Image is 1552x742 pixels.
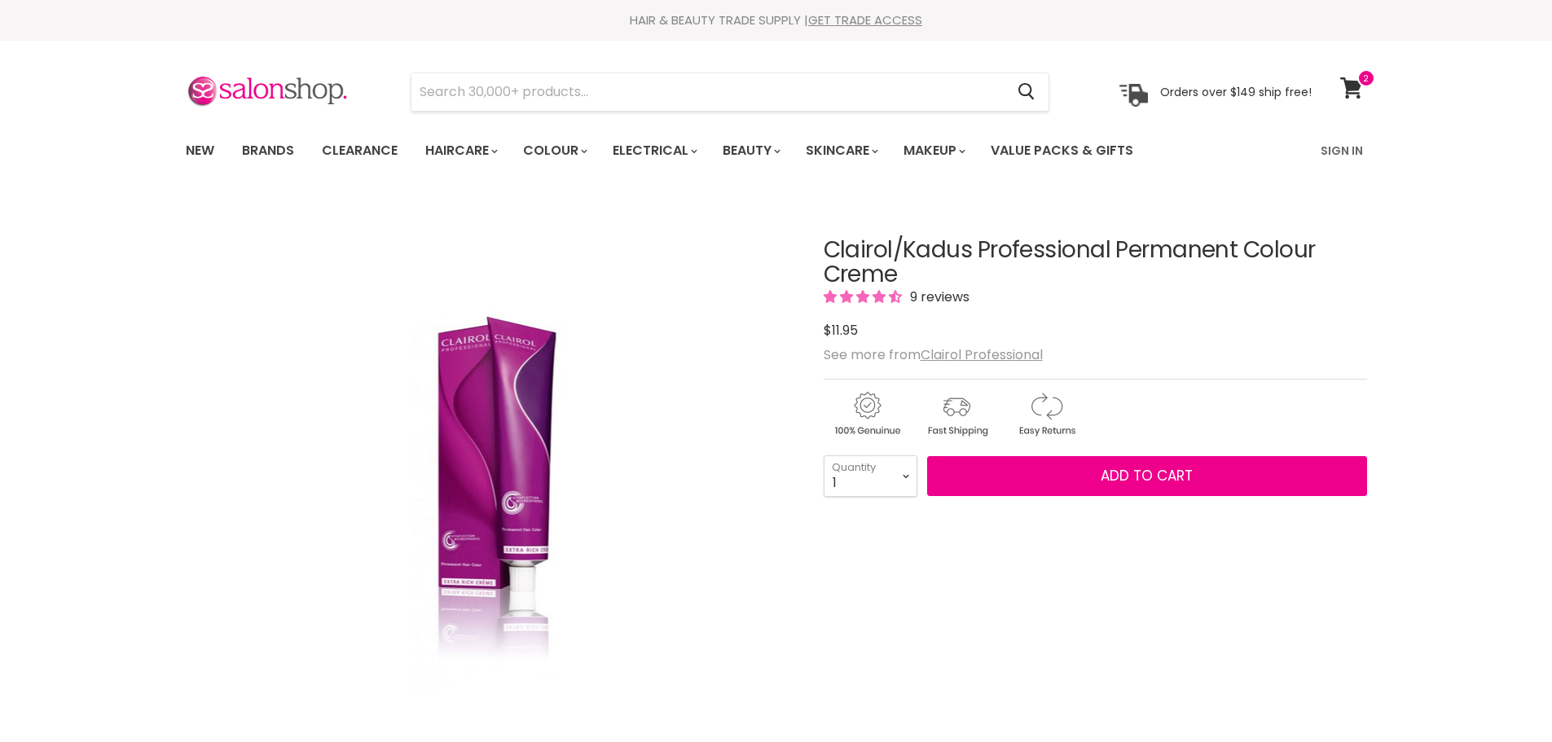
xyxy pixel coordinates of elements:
a: Haircare [413,134,508,168]
form: Product [411,72,1049,112]
button: Search [1005,73,1049,111]
img: shipping.gif [913,389,1000,439]
select: Quantity [824,455,917,496]
a: Electrical [600,134,707,168]
button: Add to cart [927,456,1367,497]
a: Beauty [710,134,790,168]
img: returns.gif [1003,389,1089,439]
a: New [174,134,226,168]
span: 9 reviews [905,288,969,306]
a: Sign In [1311,134,1373,168]
a: Clearance [310,134,410,168]
a: Colour [511,134,597,168]
ul: Main menu [174,127,1229,174]
a: Skincare [794,134,888,168]
h1: Clairol/Kadus Professional Permanent Colour Creme [824,238,1367,288]
span: See more from [824,345,1043,364]
a: GET TRADE ACCESS [808,11,922,29]
a: Clairol Professional [921,345,1043,364]
a: Brands [230,134,306,168]
a: Makeup [891,134,975,168]
span: Add to cart [1101,466,1193,485]
span: $11.95 [824,321,858,340]
a: Value Packs & Gifts [978,134,1145,168]
p: Orders over $149 ship free! [1160,84,1312,99]
span: 4.56 stars [824,288,905,306]
div: HAIR & BEAUTY TRADE SUPPLY | [165,12,1387,29]
input: Search [411,73,1005,111]
nav: Main [165,127,1387,174]
img: genuine.gif [824,389,910,439]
